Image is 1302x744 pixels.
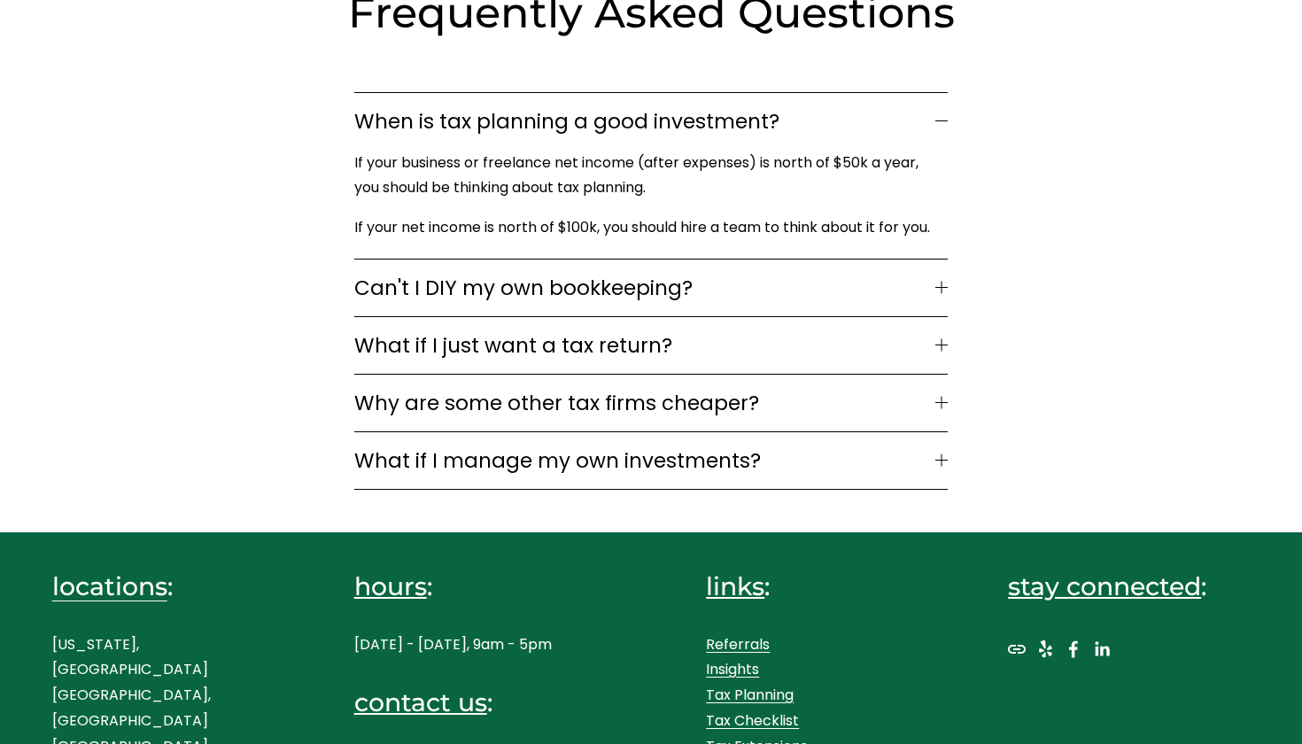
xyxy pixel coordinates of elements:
[354,686,596,720] h4: :
[354,260,949,316] button: Can't I DIY my own bookkeeping?
[1093,640,1111,658] a: LinkedIn
[706,571,764,601] span: links
[1065,640,1082,658] a: Facebook
[354,151,940,202] p: If your business or freelance net income (after expenses) is north of $50k a year, you should be ...
[354,317,949,374] button: What if I just want a tax return?
[354,432,949,489] button: What if I manage my own investments?
[706,683,794,709] a: Tax Planning
[1036,640,1054,658] a: Yelp
[52,570,294,604] h4: :
[354,106,936,136] span: When is tax planning a good investment?
[1008,571,1201,601] span: stay connected
[354,93,949,150] button: When is tax planning a good investment?
[354,330,936,360] span: What if I just want a tax return?
[354,687,487,717] span: contact us
[706,657,759,683] a: Insights
[354,632,596,658] p: [DATE] - [DATE], 9am - 5pm
[354,273,936,303] span: Can't I DIY my own bookkeeping?
[354,215,940,241] p: If your net income is north of $100k, you should hire a team to think about it for you.
[354,571,427,601] span: hours
[1008,570,1250,604] h4: :
[354,570,596,604] h4: :
[52,570,167,604] a: locations
[354,375,949,431] button: Why are some other tax firms cheaper?
[354,446,936,476] span: What if I manage my own investments?
[1008,640,1026,658] a: URL
[706,570,948,604] h4: :
[706,632,770,658] a: Referrals
[354,150,949,259] div: When is tax planning a good investment?
[706,709,799,734] a: Tax Checklist
[354,388,936,418] span: Why are some other tax firms cheaper?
